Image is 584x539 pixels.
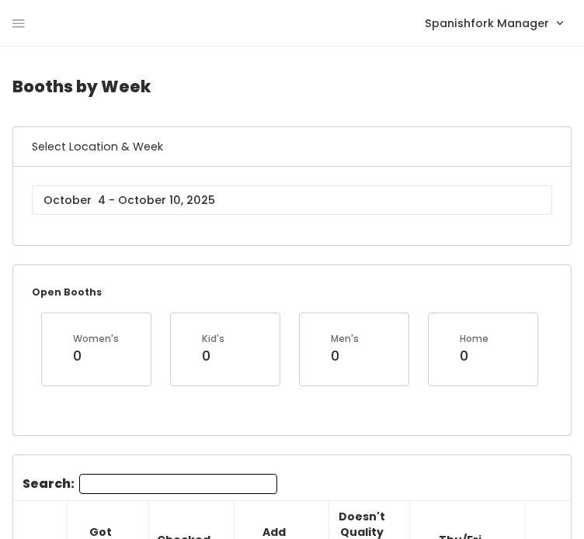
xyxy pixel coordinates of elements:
div: 0 [331,346,359,366]
div: 0 [202,346,224,366]
div: 0 [460,346,488,366]
input: October 4 - October 10, 2025 [32,185,552,215]
span: Spanishfork Manager [425,15,549,32]
div: Men's [331,332,359,346]
div: 0 [73,346,119,366]
div: Home [460,332,488,346]
small: Open Booths [32,285,102,299]
h4: Booths by Week [12,65,572,108]
label: Search: [23,474,277,494]
div: Women's [73,332,119,346]
h6: Select Location & Week [13,127,571,167]
input: Search: [79,474,277,494]
a: Spanishfork Manager [409,6,578,40]
div: Kid's [202,332,224,346]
